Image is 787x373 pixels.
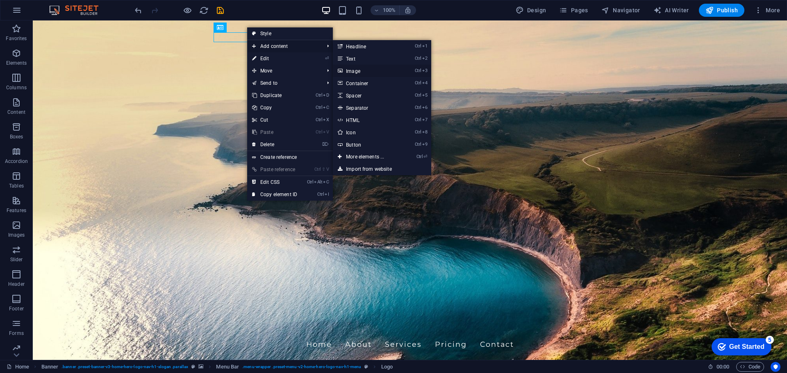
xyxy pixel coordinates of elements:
[415,43,421,49] i: Ctrl
[333,102,400,114] a: Ctrl6Separator
[247,176,302,188] a: CtrlAltCEdit CSS
[422,117,428,122] i: 7
[422,105,428,110] i: 6
[191,364,195,369] i: This element is a customizable preset
[242,362,361,372] span: . menu-wrapper .preset-menu-v2-home-hero-logo-nav-h1-menu
[705,6,738,14] span: Publish
[7,362,29,372] a: Click to cancel selection. Double-click to open Pages
[323,93,329,98] i: D
[247,40,321,52] span: Add content
[416,154,423,159] i: Ctrl
[415,80,421,86] i: Ctrl
[10,133,23,140] p: Boxes
[323,117,329,122] i: X
[322,167,325,172] i: ⇧
[247,163,302,176] a: Ctrl⇧VPaste reference
[316,117,322,122] i: Ctrl
[41,362,59,372] span: Click to select. Double-click to edit
[61,362,188,372] span: . banner .preset-banner-v3-home-hero-logo-nav-h1-slogan .parallax
[7,4,66,21] div: Get Started 5 items remaining, 0% complete
[333,52,400,65] a: Ctrl2Text
[316,93,322,98] i: Ctrl
[325,56,329,61] i: ⏎
[24,9,59,16] div: Get Started
[404,7,412,14] i: On resize automatically adjust zoom level to fit chosen device.
[333,114,400,126] a: Ctrl7HTML
[247,102,302,114] a: CtrlCCopy
[736,362,764,372] button: Code
[601,6,640,14] span: Navigator
[247,27,333,40] a: Style
[716,362,729,372] span: 00 00
[247,77,321,89] a: Send to
[422,93,428,98] i: 5
[247,65,321,77] span: Move
[7,207,26,214] p: Features
[512,4,550,17] button: Design
[10,256,23,263] p: Slider
[415,68,421,73] i: Ctrl
[5,158,28,165] p: Accordion
[247,188,302,201] a: CtrlICopy element ID
[134,6,143,15] i: Undo: Edit headline (Ctrl+Z)
[333,151,400,163] a: Ctrl⏎More elements ...
[383,5,396,15] h6: 100%
[740,362,760,372] span: Code
[317,192,324,197] i: Ctrl
[216,6,225,15] i: Save (Ctrl+S)
[316,129,322,135] i: Ctrl
[708,362,730,372] h6: Session time
[556,4,591,17] button: Pages
[422,68,428,73] i: 3
[216,362,239,372] span: Click to select. Double-click to edit
[333,77,400,89] a: Ctrl4Container
[247,126,302,138] a: CtrlVPaste
[333,89,400,102] a: Ctrl5Spacer
[323,129,329,135] i: V
[512,4,550,17] div: Design (Ctrl+Alt+Y)
[333,65,400,77] a: Ctrl3Image
[8,232,25,238] p: Images
[422,43,428,49] i: 1
[182,5,192,15] button: Click here to leave preview mode and continue editing
[559,6,588,14] span: Pages
[422,56,428,61] i: 2
[650,4,692,17] button: AI Writer
[415,105,421,110] i: Ctrl
[307,179,314,185] i: Ctrl
[6,35,27,42] p: Favorites
[722,364,723,370] span: :
[133,5,143,15] button: undo
[199,6,209,15] i: Reload page
[371,5,400,15] button: 100%
[415,142,421,147] i: Ctrl
[198,364,203,369] i: This element contains a background
[333,40,400,52] a: Ctrl1Headline
[9,330,24,337] p: Forms
[6,84,27,91] p: Columns
[415,117,421,122] i: Ctrl
[6,60,27,66] p: Elements
[316,105,322,110] i: Ctrl
[598,4,644,17] button: Navigator
[9,183,24,189] p: Tables
[422,142,428,147] i: 9
[323,179,329,185] i: C
[364,364,368,369] i: This element is a customizable preset
[247,151,333,163] a: Create reference
[653,6,689,14] span: AI Writer
[699,4,744,17] button: Publish
[322,142,329,147] i: ⌦
[325,192,329,197] i: I
[333,138,400,151] a: Ctrl9Button
[326,167,329,172] i: V
[199,5,209,15] button: reload
[381,362,393,372] span: Click to select. Double-click to edit
[8,281,25,287] p: Header
[422,80,428,86] i: 4
[7,109,25,115] p: Content
[61,2,69,10] div: 5
[333,126,400,138] a: Ctrl8Icon
[422,129,428,135] i: 8
[47,5,109,15] img: Editor Logo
